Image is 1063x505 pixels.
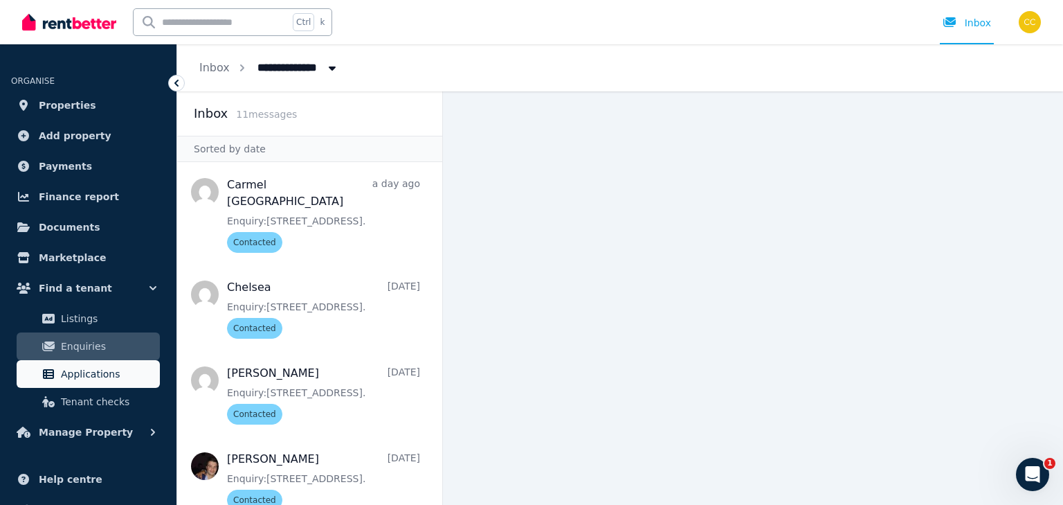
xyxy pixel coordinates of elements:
[11,183,165,211] a: Finance report
[227,365,420,425] a: [PERSON_NAME][DATE]Enquiry:[STREET_ADDRESS].Contacted
[11,76,55,86] span: ORGANISE
[17,333,160,360] a: Enquiries
[39,127,111,144] span: Add property
[39,249,106,266] span: Marketplace
[11,152,165,180] a: Payments
[320,17,325,28] span: k
[61,338,154,355] span: Enquiries
[1044,458,1055,469] span: 1
[39,188,119,205] span: Finance report
[17,388,160,416] a: Tenant checks
[39,471,102,488] span: Help centre
[293,13,314,31] span: Ctrl
[199,61,230,74] a: Inbox
[227,279,420,339] a: Chelsea[DATE]Enquiry:[STREET_ADDRESS].Contacted
[39,424,133,441] span: Manage Property
[1019,11,1041,33] img: Charles Chaaya
[11,91,165,119] a: Properties
[61,393,154,410] span: Tenant checks
[177,44,361,91] nav: Breadcrumb
[11,418,165,446] button: Manage Property
[11,122,165,150] a: Add property
[11,274,165,302] button: Find a tenant
[17,360,160,388] a: Applications
[61,366,154,382] span: Applications
[943,16,991,30] div: Inbox
[11,213,165,241] a: Documents
[177,136,442,162] div: Sorted by date
[11,466,165,493] a: Help centre
[22,12,116,33] img: RentBetter
[39,280,112,296] span: Find a tenant
[17,305,160,333] a: Listings
[39,158,92,175] span: Payments
[11,244,165,272] a: Marketplace
[227,177,420,253] a: Carmel [GEOGRAPHIC_DATA]a day agoEnquiry:[STREET_ADDRESS].Contacted
[39,219,100,236] span: Documents
[177,162,442,505] nav: Message list
[61,310,154,327] span: Listings
[1016,458,1049,491] iframe: Intercom live chat
[194,104,228,123] h2: Inbox
[236,109,297,120] span: 11 message s
[39,97,96,114] span: Properties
